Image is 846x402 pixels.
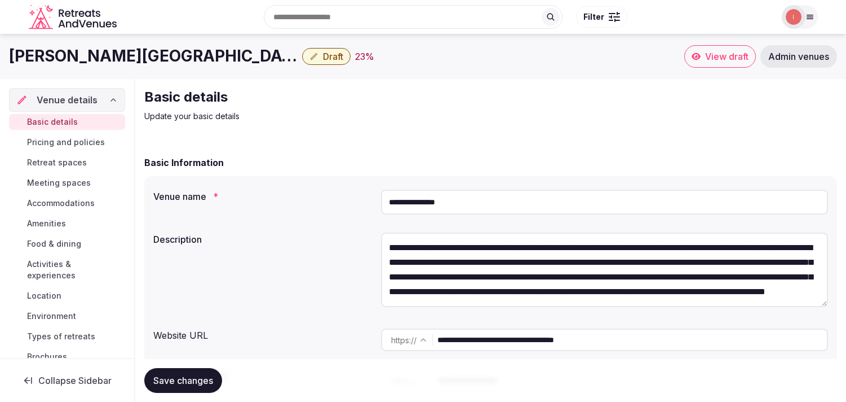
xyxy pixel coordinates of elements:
img: Irene Gonzales [786,9,801,25]
h2: Basic Information [144,156,224,169]
button: Collapse Sidebar [9,368,125,393]
a: Basic details [9,114,125,130]
label: Description [153,235,372,244]
a: Brochures [9,349,125,365]
a: Activities & experiences [9,256,125,283]
button: 23% [355,50,374,63]
button: Draft [302,48,351,65]
a: Accommodations [9,195,125,211]
a: Environment [9,308,125,324]
span: Food & dining [27,238,81,250]
p: Update your basic details [144,111,523,122]
span: View draft [705,51,748,62]
a: Meeting spaces [9,175,125,191]
span: Filter [583,11,604,23]
span: Collapse Sidebar [38,375,112,386]
span: Environment [27,311,76,322]
span: Basic details [27,116,78,128]
svg: Retreats and Venues company logo [29,5,119,30]
a: Amenities [9,216,125,231]
h1: [PERSON_NAME][GEOGRAPHIC_DATA] [9,45,298,67]
a: Location [9,288,125,304]
div: Website URL [153,324,372,342]
span: Types of retreats [27,331,95,342]
a: Types of retreats [9,329,125,344]
span: Admin venues [768,51,829,62]
span: Retreat spaces [27,157,87,168]
a: Admin venues [760,45,837,68]
span: Amenities [27,218,66,229]
a: Pricing and policies [9,134,125,150]
span: Pricing and policies [27,137,105,148]
button: Save changes [144,368,222,393]
button: Filter [576,6,627,28]
a: Food & dining [9,236,125,252]
div: 23 % [355,50,374,63]
span: Draft [323,51,343,62]
a: Retreat spaces [9,155,125,171]
h2: Basic details [144,88,523,106]
span: Brochures [27,351,67,362]
span: Save changes [153,375,213,386]
span: Meeting spaces [27,177,91,189]
a: Visit the homepage [29,5,119,30]
span: Location [27,290,61,301]
span: Accommodations [27,198,95,209]
span: Activities & experiences [27,259,121,281]
span: Venue details [37,93,98,107]
label: Venue name [153,192,372,201]
a: View draft [684,45,756,68]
